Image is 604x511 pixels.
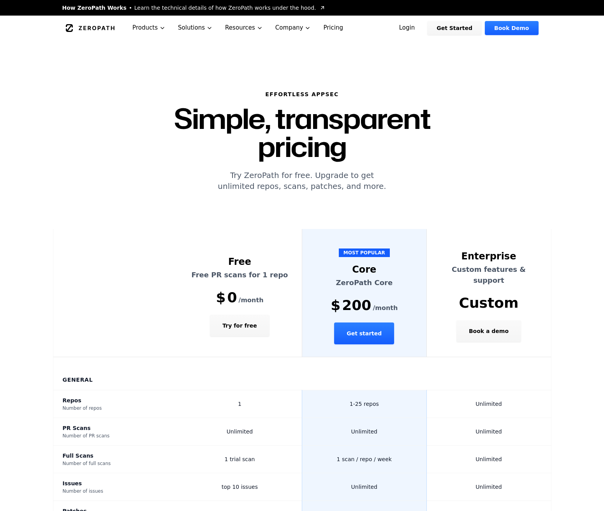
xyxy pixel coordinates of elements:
div: PR Scans [63,424,169,432]
div: Number of repos [63,405,169,411]
span: 0 [227,290,237,305]
span: Unlimited [475,484,502,490]
span: How ZeroPath Works [62,4,127,12]
h6: Effortless AppSec [128,90,477,98]
a: Pricing [317,16,349,40]
span: Unlimited [475,401,502,407]
button: Company [269,16,317,40]
div: Free [187,255,292,268]
div: Number of full scans [63,460,169,467]
div: Number of PR scans [63,433,169,439]
span: $ [216,290,225,305]
div: Enterprise [436,250,542,263]
p: ZeroPath Core [312,277,417,288]
button: Resources [219,16,269,40]
div: Full Scans [63,452,169,460]
a: How ZeroPath WorksLearn the technical details of how ZeroPath works under the hood. [62,4,326,12]
button: Try for free [210,315,269,337]
span: 200 [342,298,371,313]
span: /month [239,296,264,305]
span: Unlimited [351,484,377,490]
th: General [53,357,551,390]
button: Get started [334,322,394,344]
button: Book a demo [456,320,521,342]
span: Unlimited [475,428,502,435]
span: 1-25 repos [350,401,379,407]
span: 1 scan / repo / week [337,456,392,462]
span: Unlimited [351,428,377,435]
button: Solutions [172,16,219,40]
span: 1 [238,401,241,407]
h1: Simple, transparent pricing [128,104,477,160]
div: Number of issues [63,488,169,494]
span: 1 trial scan [225,456,255,462]
span: $ [331,298,340,313]
span: Learn the technical details of how ZeroPath works under the hood. [134,4,316,12]
p: Free PR scans for 1 repo [187,270,292,280]
div: Repos [63,396,169,404]
p: Try ZeroPath for free. Upgrade to get unlimited repos, scans, patches, and more. [128,170,477,192]
button: Products [126,16,172,40]
span: Unlimited [227,428,253,435]
a: Login [390,21,424,35]
div: Issues [63,479,169,487]
nav: Global [53,16,551,40]
a: Get Started [427,21,482,35]
div: Core [312,263,417,276]
p: Custom features & support [436,264,542,286]
span: Custom [459,295,519,311]
span: /month [373,303,398,313]
a: Book Demo [485,21,538,35]
span: top 10 issues [222,484,258,490]
span: Unlimited [475,456,502,462]
span: MOST POPULAR [339,248,390,257]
